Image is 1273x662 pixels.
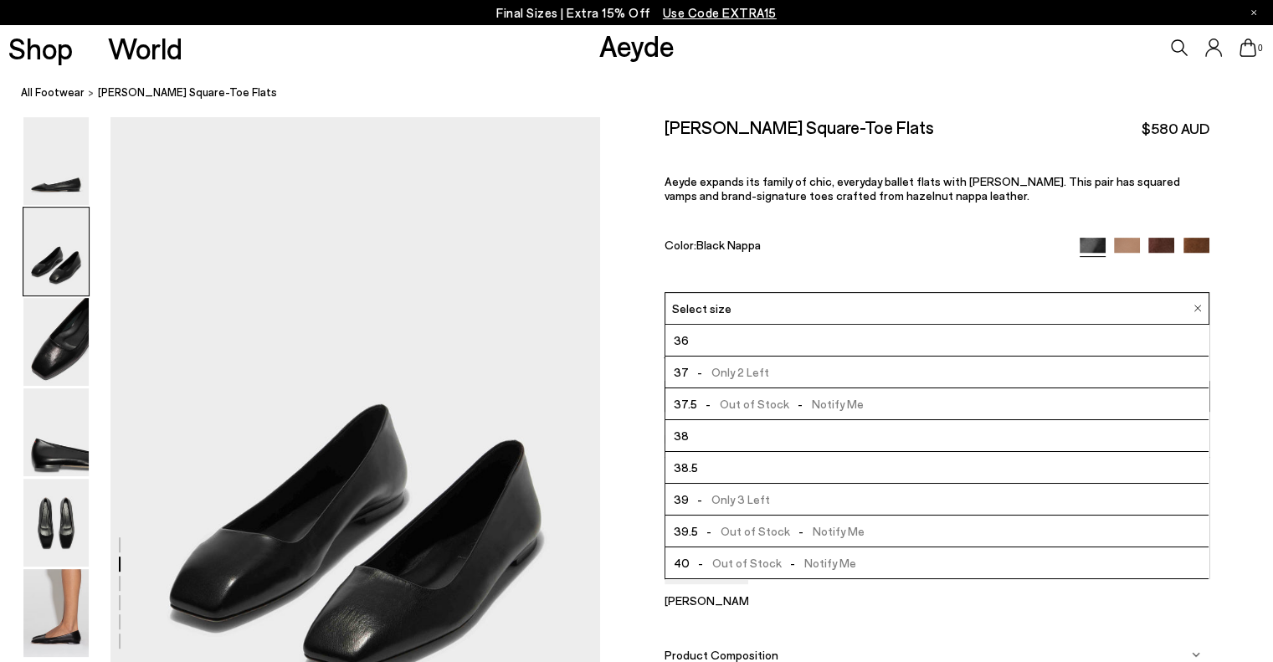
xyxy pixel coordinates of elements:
span: Out of Stock Notify Me [698,521,865,541]
img: Ida Leather Square-Toe Flats - Image 3 [23,298,89,386]
span: 36 [674,330,689,351]
span: $580 AUD [1142,118,1209,139]
p: Aeyde expands its family of chic, everyday ballet flats with [PERSON_NAME]. This pair has squared... [665,174,1209,203]
span: Select size [672,300,731,317]
span: - [782,556,804,570]
img: Ida Leather Square-Toe Flats - Image 2 [23,208,89,295]
span: - [689,365,711,379]
span: 37 [674,362,689,382]
span: Out of Stock Notify Me [690,552,856,573]
p: Final Sizes | Extra 15% Off [496,3,777,23]
span: - [789,397,812,411]
span: 37.5 [674,393,697,414]
p: [PERSON_NAME] [665,593,748,608]
div: Color: [665,238,1062,257]
span: Only 2 Left [689,362,769,382]
span: - [689,492,711,506]
img: Ida Leather Square-Toe Flats - Image 4 [23,388,89,476]
img: Ida Leather Square-Toe Flats - Image 1 [23,117,89,205]
h2: [PERSON_NAME] Square-Toe Flats [665,116,934,137]
a: 0 [1240,38,1256,57]
span: - [698,524,721,538]
span: Navigate to /collections/ss25-final-sizes [663,5,777,20]
span: Product Composition [665,648,778,662]
img: svg%3E [1192,650,1200,659]
span: Only 3 Left [689,489,770,510]
span: 40 [674,552,690,573]
span: - [790,524,813,538]
img: Ida Leather Square-Toe Flats - Image 6 [23,569,89,657]
span: - [690,556,712,570]
span: - [697,397,720,411]
a: All Footwear [21,84,85,101]
a: Shop [8,33,73,63]
span: 39.5 [674,521,698,541]
span: Black Nappa [696,238,761,252]
span: [PERSON_NAME] Square-Toe Flats [98,84,277,101]
img: Ida Leather Square-Toe Flats - Image 5 [23,479,89,567]
span: 39 [674,489,689,510]
span: Out of Stock Notify Me [697,393,864,414]
a: World [108,33,182,63]
span: 38.5 [674,457,698,478]
a: Aeyde [599,28,675,63]
nav: breadcrumb [21,70,1273,116]
span: 0 [1256,44,1265,53]
span: 38 [674,425,689,446]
